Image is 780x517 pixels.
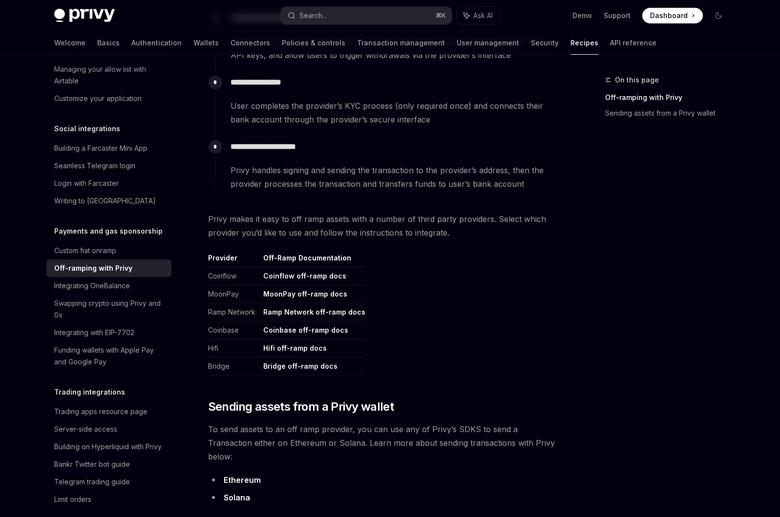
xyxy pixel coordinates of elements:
[281,7,452,24] button: Search...⌘K
[436,12,446,20] span: ⌘ K
[54,386,125,398] h5: Trading integrations
[572,11,592,20] a: Demo
[46,139,171,157] a: Building a Farcaster Mini App
[711,8,726,23] button: Toggle dark mode
[54,225,163,237] h5: Payments and gas sponsorship
[46,242,171,259] a: Custom fiat onramp
[570,31,598,55] a: Recipes
[208,399,394,415] span: Sending assets from a Privy wallet
[208,321,259,339] td: Coinbase
[224,493,250,503] a: Solana
[54,9,115,22] img: dark logo
[46,420,171,438] a: Server-side access
[231,99,560,126] span: User completes the provider’s KYC process (only required once) and connects their bank account th...
[54,476,130,488] div: Telegram trading guide
[531,31,559,55] a: Security
[54,178,119,189] div: Login with Farcaster
[224,475,261,485] a: Ethereum
[642,8,703,23] a: Dashboard
[54,93,142,104] div: Customize your application
[208,358,259,376] td: Bridge
[54,344,166,368] div: Funding wallets with Apple Pay and Google Pay
[46,473,171,491] a: Telegram trading guide
[54,441,162,453] div: Building on Hyperliquid with Privy
[54,406,148,418] div: Trading apps resource page
[208,303,259,321] td: Ramp Network
[131,31,182,55] a: Authentication
[54,142,148,154] div: Building a Farcaster Mini App
[54,458,130,470] div: Bankr Twitter bot guide
[54,262,132,274] div: Off-ramping with Privy
[193,31,219,55] a: Wallets
[46,277,171,295] a: Integrating OneBalance
[54,298,166,321] div: Swapping crypto using Privy and 0x
[46,438,171,456] a: Building on Hyperliquid with Privy
[46,295,171,324] a: Swapping crypto using Privy and 0x
[357,31,445,55] a: Transaction management
[46,157,171,175] a: Seamless Telegram login
[54,195,156,207] div: Writing to [GEOGRAPHIC_DATA]
[97,31,120,55] a: Basics
[263,326,348,335] a: Coinbase off-ramp docs
[263,272,346,280] a: Coinflow off-ramp docs
[615,74,659,86] span: On this page
[54,245,116,257] div: Custom fiat onramp
[46,456,171,473] a: Bankr Twitter bot guide
[473,11,493,20] span: Ask AI
[46,491,171,508] a: Limit orders
[46,175,171,192] a: Login with Farcaster
[282,31,345,55] a: Policies & controls
[457,31,519,55] a: User management
[46,403,171,420] a: Trading apps resource page
[605,105,734,121] a: Sending assets from a Privy wallet
[208,285,259,303] td: MoonPay
[231,163,560,191] span: Privy handles signing and sending the transaction to the provider’s address, then the provider pr...
[54,63,166,87] div: Managing your allow list with Airtable
[208,212,560,239] span: Privy makes it easy to off ramp assets with a number of third party providers. Select which provi...
[231,31,270,55] a: Connectors
[46,341,171,371] a: Funding wallets with Apple Pay and Google Pay
[208,339,259,358] td: Hifi
[46,192,171,210] a: Writing to [GEOGRAPHIC_DATA]
[46,60,171,90] a: Managing your allow list with Airtable
[208,422,560,463] span: To send assets to an off ramp provider, you can use any of Privy’s SDKS to send a Transaction eit...
[54,123,120,135] h5: Social integrations
[263,290,347,298] a: MoonPay off-ramp docs
[263,362,337,371] a: Bridge off-ramp docs
[54,280,130,292] div: Integrating OneBalance
[259,253,365,267] th: Off-Ramp Documentation
[54,327,134,338] div: Integrating with EIP-7702
[46,324,171,341] a: Integrating with EIP-7702
[263,344,327,353] a: Hifi off-ramp docs
[263,308,365,317] a: Ramp Network off-ramp docs
[208,267,259,285] td: Coinflow
[610,31,656,55] a: API reference
[604,11,631,20] a: Support
[54,423,117,435] div: Server-side access
[54,31,85,55] a: Welcome
[650,11,688,20] span: Dashboard
[54,494,91,505] div: Limit orders
[46,90,171,107] a: Customize your application
[299,10,327,21] div: Search...
[457,7,500,24] button: Ask AI
[208,253,259,267] th: Provider
[605,90,734,105] a: Off-ramping with Privy
[46,259,171,277] a: Off-ramping with Privy
[54,160,135,172] div: Seamless Telegram login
